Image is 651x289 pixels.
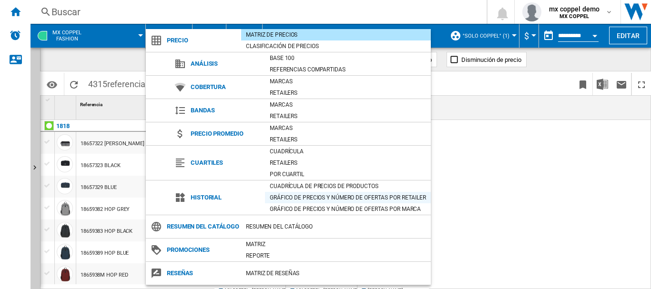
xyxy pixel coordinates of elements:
div: Matriz de precios [241,30,431,40]
div: Marcas [265,123,431,133]
div: Gráfico de precios y número de ofertas por marca [265,204,431,214]
div: Matriz de RESEÑAS [241,269,431,278]
div: Marcas [265,77,431,86]
span: Precio [162,34,241,47]
span: Promociones [162,243,241,257]
div: Marcas [265,100,431,110]
span: Precio promedio [186,127,265,140]
div: Gráfico de precios y número de ofertas por retailer [265,193,431,202]
span: Bandas [186,104,265,117]
div: Retailers [265,135,431,144]
div: Cuadrícula de precios de productos [265,181,431,191]
span: Reseñas [162,267,241,280]
div: Por cuartil [265,169,431,179]
div: Reporte [241,251,431,260]
span: Historial [186,191,265,204]
div: Referencias compartidas [265,65,431,74]
div: Retailers [265,111,431,121]
span: Resumen del catálogo [162,220,241,233]
div: Matriz [241,239,431,249]
span: Cuartiles [186,156,265,169]
div: Base 100 [265,53,431,63]
div: Retailers [265,88,431,98]
div: Clasificación de precios [241,41,431,51]
div: Cuadrícula [265,147,431,156]
div: Resumen del catálogo [241,222,431,231]
span: Análisis [186,57,265,70]
span: Cobertura [186,80,265,94]
div: Retailers [265,158,431,168]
